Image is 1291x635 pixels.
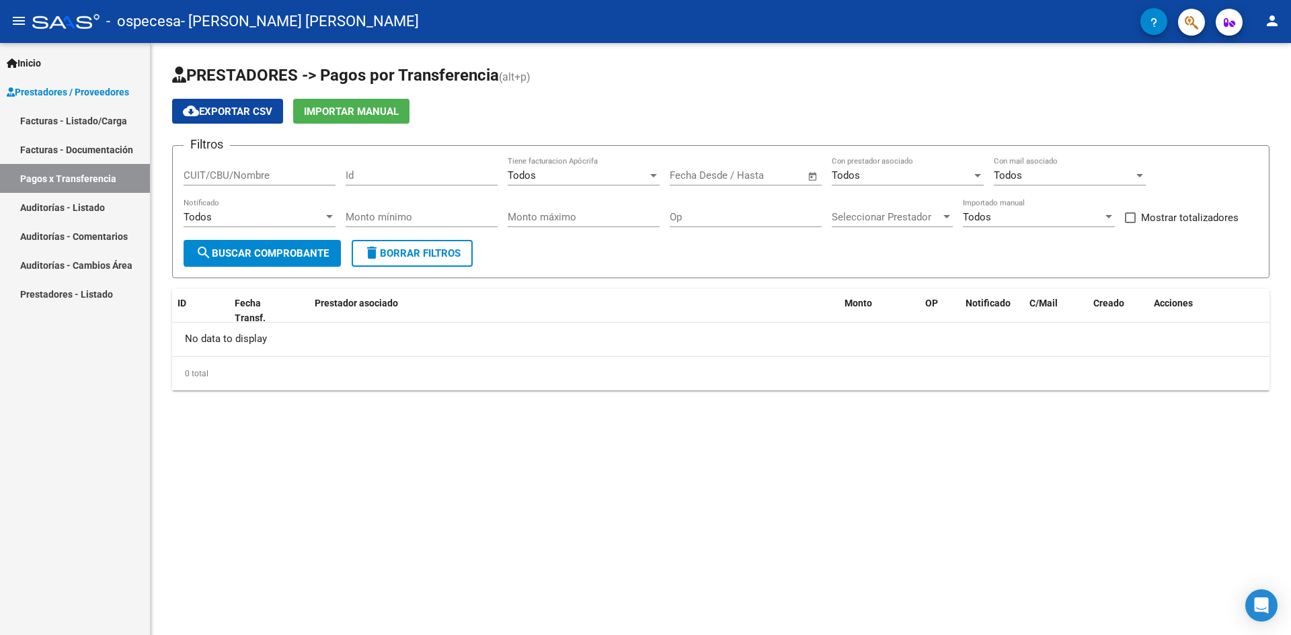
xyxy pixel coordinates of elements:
input: Fecha fin [736,169,801,181]
datatable-header-cell: Fecha Transf. [229,289,290,333]
div: No data to display [172,323,1269,356]
span: Prestadores / Proveedores [7,85,129,99]
input: Fecha inicio [670,169,724,181]
button: Importar Manual [293,99,409,124]
span: Todos [184,211,212,223]
mat-icon: cloud_download [183,103,199,119]
button: Buscar Comprobante [184,240,341,267]
h3: Filtros [184,135,230,154]
span: Mostrar totalizadores [1141,210,1239,226]
datatable-header-cell: Prestador asociado [309,289,839,333]
span: Buscar Comprobante [196,247,329,259]
mat-icon: person [1264,13,1280,29]
button: Borrar Filtros [352,240,473,267]
span: Borrar Filtros [364,247,461,259]
div: 0 total [172,357,1269,390]
mat-icon: menu [11,13,27,29]
span: PRESTADORES -> Pagos por Transferencia [172,66,499,85]
span: Creado [1093,298,1124,308]
span: Todos [832,169,860,181]
datatable-header-cell: Creado [1088,289,1148,333]
datatable-header-cell: C/Mail [1024,289,1088,333]
datatable-header-cell: OP [920,289,960,333]
span: Inicio [7,56,41,71]
span: Importar Manual [304,105,399,118]
span: Exportar CSV [183,105,272,118]
datatable-header-cell: Monto [839,289,920,333]
mat-icon: search [196,245,212,261]
span: Monto [845,298,872,308]
button: Open calendar [806,169,821,184]
span: C/Mail [1029,298,1058,308]
datatable-header-cell: Acciones [1148,289,1269,333]
mat-icon: delete [364,245,380,261]
span: Notificado [966,298,1011,308]
button: Exportar CSV [172,99,283,124]
span: Acciones [1154,298,1193,308]
span: Seleccionar Prestador [832,211,941,223]
span: OP [925,298,938,308]
div: Open Intercom Messenger [1245,589,1278,622]
datatable-header-cell: ID [172,289,229,333]
span: Prestador asociado [315,298,398,308]
span: Todos [963,211,991,223]
span: (alt+p) [499,71,531,83]
datatable-header-cell: Notificado [960,289,1024,333]
span: Todos [994,169,1022,181]
span: Fecha Transf. [235,298,266,324]
span: - [PERSON_NAME] [PERSON_NAME] [181,7,419,36]
span: Todos [508,169,536,181]
span: ID [178,298,186,308]
span: - ospecesa [106,7,181,36]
